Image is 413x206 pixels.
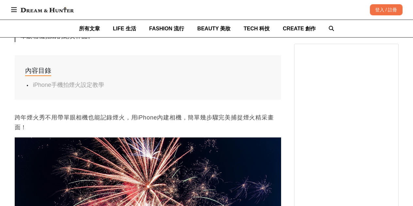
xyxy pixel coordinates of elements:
a: BEAUTY 美妝 [197,20,230,37]
p: 跨年煙火秀不用帶單眼相機也能記錄煙火，用iPhone內建相機，簡單幾步驟完美捕捉煙火精采畫面！ [15,113,281,132]
a: 所有文章 [79,20,100,37]
img: Dream & Hunter [17,4,77,16]
span: BEAUTY 美妝 [197,26,230,31]
a: LIFE 生活 [113,20,136,37]
a: FASHION 流行 [149,20,184,37]
a: TECH 科技 [244,20,270,37]
span: LIFE 生活 [113,26,136,31]
a: iPhone手機拍煙火設定教學 [33,82,104,88]
span: 所有文章 [79,26,100,31]
div: 內容目錄 [25,66,51,76]
a: CREATE 創作 [283,20,316,37]
div: 登入 / 註冊 [370,4,403,15]
span: TECH 科技 [244,26,270,31]
span: FASHION 流行 [149,26,184,31]
span: CREATE 創作 [283,26,316,31]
